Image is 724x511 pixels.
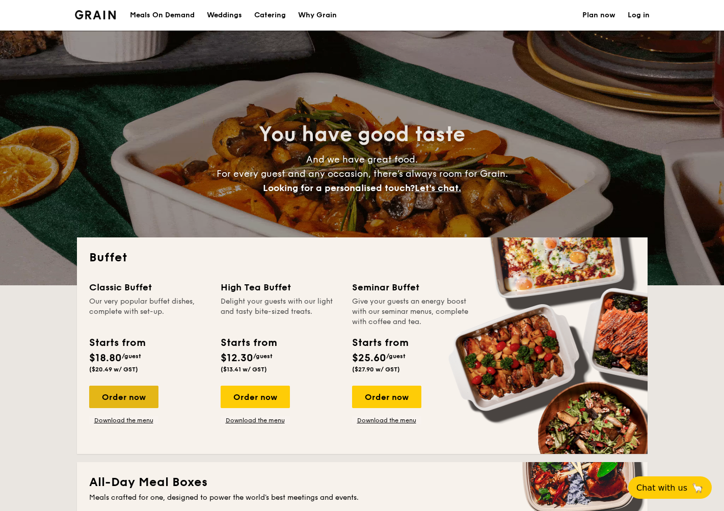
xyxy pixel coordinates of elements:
[89,352,122,364] span: $18.80
[253,353,273,360] span: /guest
[89,335,145,351] div: Starts from
[415,182,461,194] span: Let's chat.
[89,416,158,424] a: Download the menu
[122,353,141,360] span: /guest
[221,366,267,373] span: ($13.41 w/ GST)
[352,297,471,327] div: Give your guests an energy boost with our seminar menus, complete with coffee and tea.
[89,297,208,327] div: Our very popular buffet dishes, complete with set-up.
[89,366,138,373] span: ($20.49 w/ GST)
[221,416,290,424] a: Download the menu
[221,297,340,327] div: Delight your guests with our light and tasty bite-sized treats.
[352,386,421,408] div: Order now
[217,154,508,194] span: And we have great food. For every guest and any occasion, there’s always room for Grain.
[221,335,276,351] div: Starts from
[386,353,406,360] span: /guest
[221,280,340,294] div: High Tea Buffet
[89,474,635,491] h2: All-Day Meal Boxes
[636,483,687,493] span: Chat with us
[89,280,208,294] div: Classic Buffet
[352,366,400,373] span: ($27.90 w/ GST)
[352,335,408,351] div: Starts from
[221,386,290,408] div: Order now
[89,250,635,266] h2: Buffet
[75,10,116,19] img: Grain
[352,352,386,364] span: $25.60
[221,352,253,364] span: $12.30
[352,280,471,294] div: Seminar Buffet
[259,122,465,147] span: You have good taste
[89,386,158,408] div: Order now
[89,493,635,503] div: Meals crafted for one, designed to power the world's best meetings and events.
[75,10,116,19] a: Logotype
[628,476,712,499] button: Chat with us🦙
[691,482,704,494] span: 🦙
[263,182,415,194] span: Looking for a personalised touch?
[352,416,421,424] a: Download the menu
